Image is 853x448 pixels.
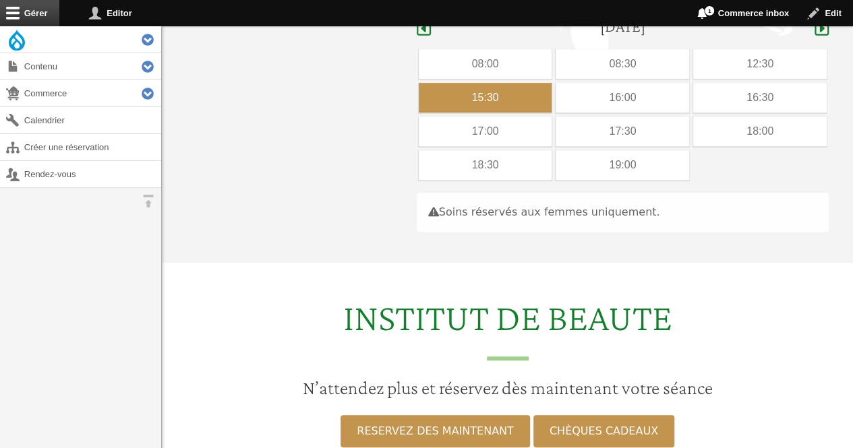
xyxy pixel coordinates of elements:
[600,17,645,36] h4: [DATE]
[419,117,552,146] div: 17:00
[419,83,552,113] div: 15:30
[556,150,689,180] div: 19:00
[170,295,845,360] h2: INSTITUT DE BEAUTE
[419,150,552,180] div: 18:30
[693,49,827,79] div: 12:30
[533,415,674,447] a: CHÈQUES CADEAUX
[556,49,689,79] div: 08:30
[341,415,529,447] a: RESERVEZ DES MAINTENANT
[556,83,689,113] div: 16:00
[704,5,715,16] span: 1
[419,49,552,79] div: 08:00
[417,193,829,232] div: Soins réservés aux femmes uniquement.
[170,377,845,399] h3: N’attendez plus et réservez dès maintenant votre séance
[556,117,689,146] div: 17:30
[693,117,827,146] div: 18:00
[135,188,161,214] button: Orientation horizontale
[693,83,827,113] div: 16:30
